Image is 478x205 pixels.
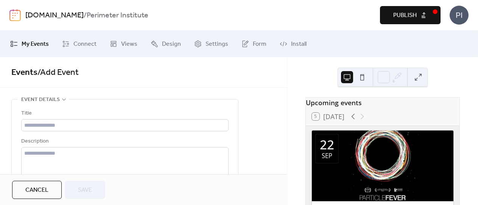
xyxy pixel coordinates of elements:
[121,40,137,49] span: Views
[188,34,234,54] a: Settings
[12,181,62,199] button: Cancel
[87,8,148,23] b: Perimeter Institute
[322,153,332,159] div: Sep
[145,34,187,54] a: Design
[291,40,307,49] span: Install
[274,34,312,54] a: Install
[25,8,84,23] a: [DOMAIN_NAME]
[236,34,272,54] a: Form
[253,40,266,49] span: Form
[73,40,97,49] span: Connect
[393,11,417,20] span: Publish
[22,40,49,49] span: My Events
[450,6,469,25] div: PI
[104,34,143,54] a: Views
[37,64,79,81] span: / Add Event
[25,186,48,195] span: Cancel
[21,95,60,104] span: Event details
[11,64,37,81] a: Events
[84,8,87,23] b: /
[21,109,227,118] div: Title
[162,40,181,49] span: Design
[206,40,228,49] span: Settings
[56,34,102,54] a: Connect
[320,138,334,151] div: 22
[306,98,459,107] div: Upcoming events
[5,34,54,54] a: My Events
[380,6,441,24] button: Publish
[21,137,227,146] div: Description
[9,9,21,21] img: logo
